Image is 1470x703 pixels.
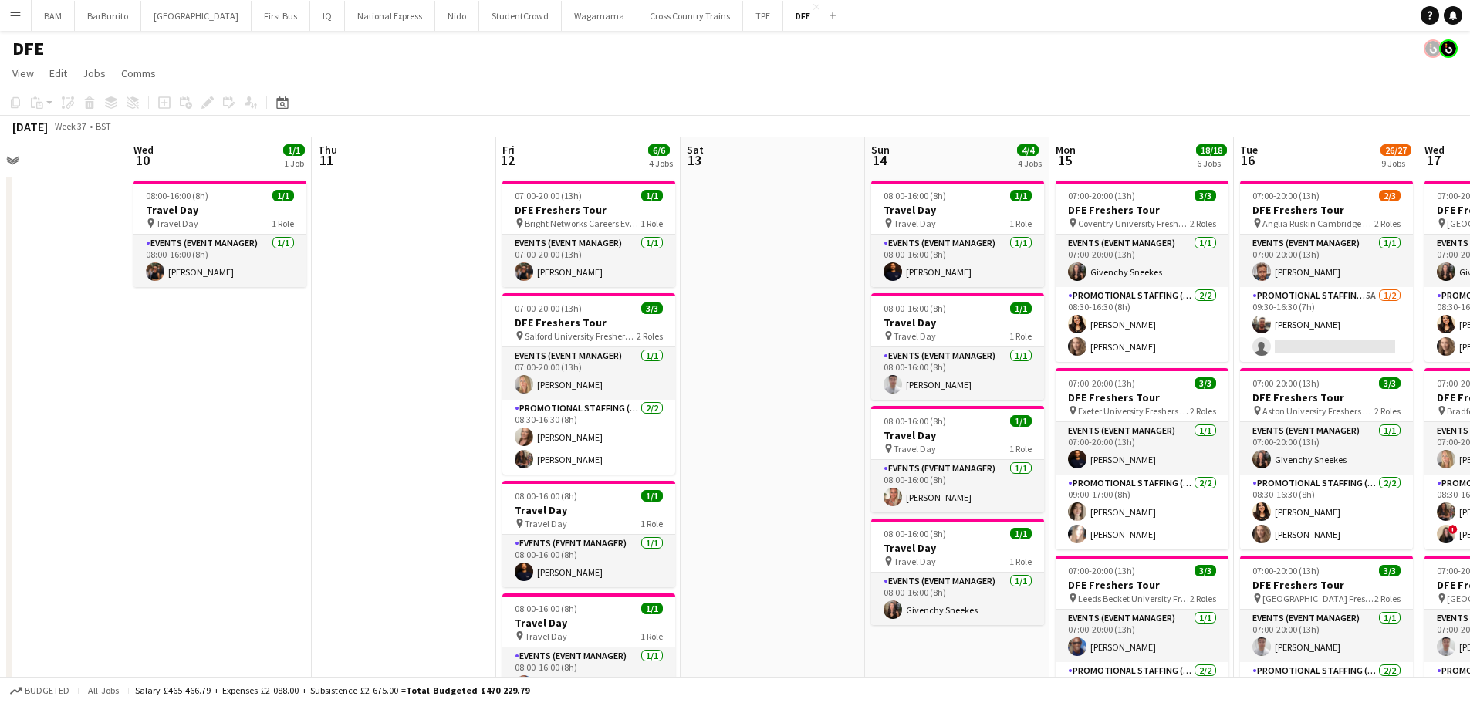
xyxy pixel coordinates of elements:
[1439,39,1458,58] app-user-avatar: Tim Bodenham
[345,1,435,31] button: National Express
[1424,39,1442,58] app-user-avatar: Tim Bodenham
[51,120,90,132] span: Week 37
[743,1,783,31] button: TPE
[562,1,637,31] button: Wagamama
[12,66,34,80] span: View
[76,63,112,83] a: Jobs
[115,63,162,83] a: Comms
[12,119,48,134] div: [DATE]
[310,1,345,31] button: IQ
[83,66,106,80] span: Jobs
[8,682,72,699] button: Budgeted
[121,66,156,80] span: Comms
[25,685,69,696] span: Budgeted
[406,684,529,696] span: Total Budgeted £470 229.79
[96,120,111,132] div: BST
[43,63,73,83] a: Edit
[479,1,562,31] button: StudentCrowd
[141,1,252,31] button: [GEOGRAPHIC_DATA]
[6,63,40,83] a: View
[75,1,141,31] button: BarBurrito
[12,37,44,60] h1: DFE
[85,684,122,696] span: All jobs
[32,1,75,31] button: BAM
[252,1,310,31] button: First Bus
[783,1,823,31] button: DFE
[49,66,67,80] span: Edit
[435,1,479,31] button: Nido
[637,1,743,31] button: Cross Country Trains
[135,684,529,696] div: Salary £465 466.79 + Expenses £2 088.00 + Subsistence £2 675.00 =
